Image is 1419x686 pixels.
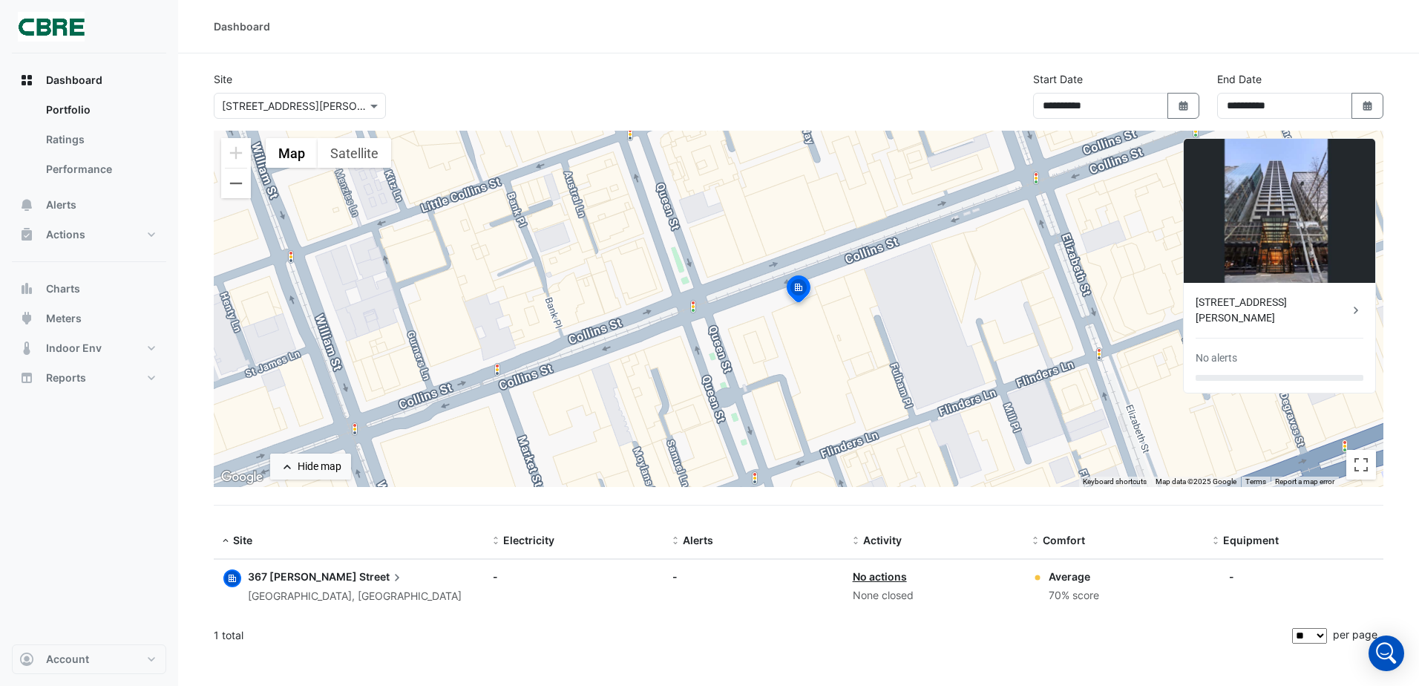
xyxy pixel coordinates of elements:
span: Alerts [46,197,76,212]
button: Show satellite imagery [318,138,391,168]
span: Dashboard [46,73,102,88]
div: [GEOGRAPHIC_DATA], [GEOGRAPHIC_DATA] [248,588,462,605]
button: Zoom out [221,169,251,198]
app-icon: Indoor Env [19,341,34,356]
span: Alerts [683,534,713,546]
span: Charts [46,281,80,296]
button: Charts [12,274,166,304]
span: Activity [863,534,902,546]
div: No alerts [1196,350,1237,366]
span: Map data ©2025 Google [1156,477,1236,486]
fa-icon: Select Date [1177,99,1190,112]
button: Alerts [12,190,166,220]
span: Comfort [1043,534,1085,546]
div: [STREET_ADDRESS][PERSON_NAME] [1196,295,1348,326]
span: per page [1333,628,1377,641]
span: Street [359,569,404,585]
span: Reports [46,370,86,385]
button: Hide map [270,454,351,480]
app-icon: Reports [19,370,34,385]
fa-icon: Select Date [1361,99,1374,112]
span: Actions [46,227,85,242]
label: Start Date [1033,71,1083,87]
img: site-pin-selected.svg [782,273,815,309]
div: Dashboard [12,95,166,190]
div: 1 total [214,617,1289,654]
a: Terms (opens in new tab) [1245,477,1266,486]
app-icon: Meters [19,311,34,326]
button: Dashboard [12,65,166,95]
label: End Date [1217,71,1262,87]
span: Account [46,652,89,667]
a: Performance [34,154,166,184]
button: Keyboard shortcuts [1083,477,1147,487]
span: Indoor Env [46,341,102,356]
button: Meters [12,304,166,333]
div: Average [1049,569,1099,584]
button: Zoom in [221,138,251,168]
div: Open Intercom Messenger [1369,636,1404,671]
a: Open this area in Google Maps (opens a new window) [217,468,266,487]
app-icon: Charts [19,281,34,296]
button: Actions [12,220,166,249]
a: No actions [853,570,907,583]
app-icon: Dashboard [19,73,34,88]
img: Google [217,468,266,487]
button: Account [12,644,166,674]
div: - [493,569,655,584]
label: Site [214,71,232,87]
button: Show street map [266,138,318,168]
div: None closed [853,587,1015,604]
img: Company Logo [18,12,85,42]
div: Hide map [298,459,341,474]
button: Indoor Env [12,333,166,363]
div: - [672,569,834,584]
div: - [1229,569,1234,584]
button: Reports [12,363,166,393]
button: Toggle fullscreen view [1346,450,1376,480]
span: Meters [46,311,82,326]
app-icon: Actions [19,227,34,242]
a: Ratings [34,125,166,154]
div: 70% score [1049,587,1099,604]
a: Portfolio [34,95,166,125]
a: Report a map error [1275,477,1334,486]
img: 367 Collins Street [1184,139,1375,283]
app-icon: Alerts [19,197,34,212]
span: Site [233,534,252,546]
span: Electricity [503,534,554,546]
div: Dashboard [214,19,270,34]
span: 367 [PERSON_NAME] [248,570,357,583]
span: Equipment [1223,534,1279,546]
